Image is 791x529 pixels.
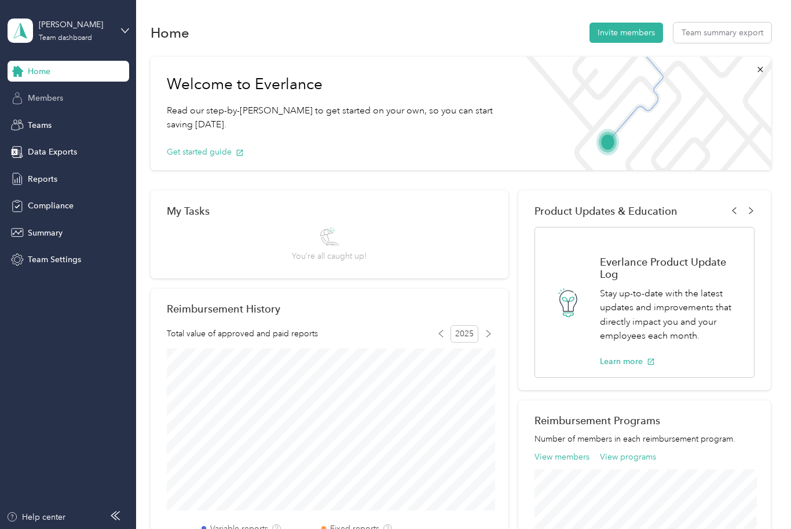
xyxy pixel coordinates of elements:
[167,75,500,94] h1: Welcome to Everlance
[28,227,63,239] span: Summary
[28,173,57,185] span: Reports
[28,146,77,158] span: Data Exports
[39,19,111,31] div: [PERSON_NAME]
[600,256,742,280] h1: Everlance Product Update Log
[534,451,589,463] button: View members
[292,250,367,262] span: You’re all caught up!
[167,146,244,158] button: Get started guide
[28,65,50,78] span: Home
[600,451,656,463] button: View programs
[39,35,92,42] div: Team dashboard
[28,254,81,266] span: Team Settings
[726,464,791,529] iframe: Everlance-gr Chat Button Frame
[589,23,663,43] button: Invite members
[600,355,655,368] button: Learn more
[451,325,478,343] span: 2025
[167,303,280,315] h2: Reimbursement History
[6,511,65,523] button: Help center
[151,27,189,39] h1: Home
[673,23,771,43] button: Team summary export
[167,104,500,132] p: Read our step-by-[PERSON_NAME] to get started on your own, so you can start saving [DATE].
[600,286,742,343] p: Stay up-to-date with the latest updates and improvements that directly impact you and your employ...
[516,57,771,170] img: Welcome to everlance
[534,414,755,427] h2: Reimbursement Programs
[167,205,492,217] div: My Tasks
[534,205,678,217] span: Product Updates & Education
[28,200,74,212] span: Compliance
[28,119,52,131] span: Teams
[28,92,63,104] span: Members
[167,328,318,340] span: Total value of approved and paid reports
[534,433,755,445] p: Number of members in each reimbursement program.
